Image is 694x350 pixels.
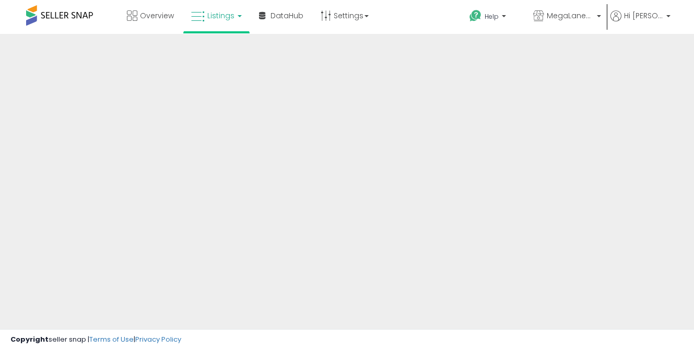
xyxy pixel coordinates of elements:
[140,10,174,21] span: Overview
[10,335,181,345] div: seller snap | |
[469,9,482,22] i: Get Help
[270,10,303,21] span: DataHub
[485,12,499,21] span: Help
[547,10,594,21] span: MegaLanes Distribution
[610,10,671,34] a: Hi [PERSON_NAME]
[89,334,134,344] a: Terms of Use
[135,334,181,344] a: Privacy Policy
[461,2,524,34] a: Help
[10,334,49,344] strong: Copyright
[207,10,234,21] span: Listings
[624,10,663,21] span: Hi [PERSON_NAME]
